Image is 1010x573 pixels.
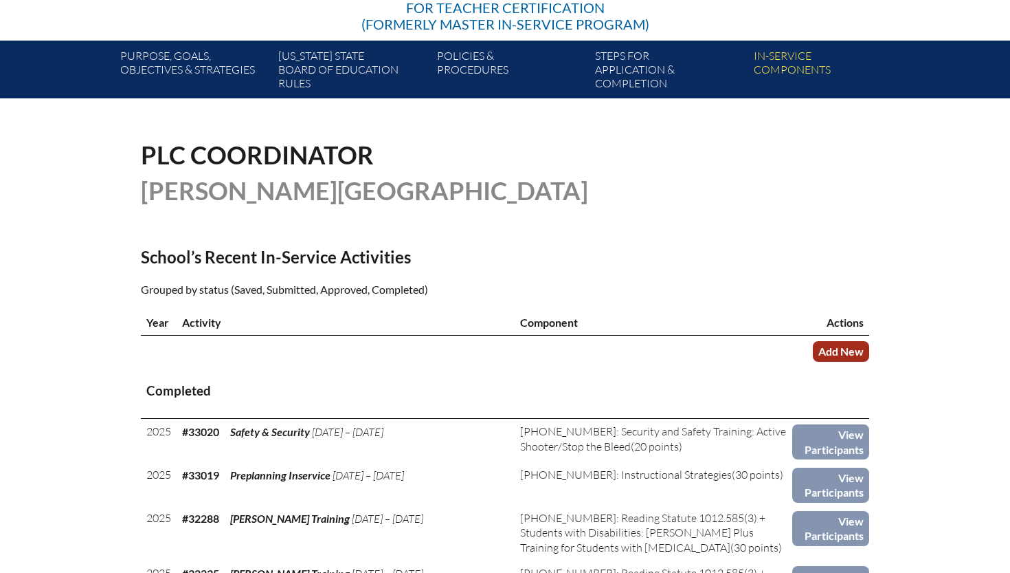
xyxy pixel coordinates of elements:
[792,468,869,503] a: View Participants
[792,511,869,546] a: View Participants
[515,419,792,462] td: (20 points)
[230,425,310,438] span: Safety & Security
[141,140,374,170] span: PLC Coordinator
[352,512,423,526] span: [DATE] – [DATE]
[146,382,864,400] h3: Completed
[141,247,625,267] h2: School’s Recent In-Service Activities
[141,310,177,336] th: Year
[520,511,765,554] span: [PHONE_NUMBER]: Reading Statute 1012.585(3) + Students with Disabilities: [PERSON_NAME] Plus Trai...
[141,281,625,299] p: Grouped by status (Saved, Submitted, Approved, Completed)
[813,341,869,361] a: Add New
[520,468,732,482] span: [PHONE_NUMBER]: Instructional Strategies
[141,419,177,462] td: 2025
[182,512,219,525] b: #32288
[273,46,431,98] a: [US_STATE] StateBoard of Education rules
[431,46,590,98] a: Policies &Procedures
[177,310,515,336] th: Activity
[230,468,330,482] span: Preplanning Inservice
[515,506,792,561] td: (30 points)
[312,425,383,439] span: [DATE] – [DATE]
[141,462,177,506] td: 2025
[115,46,273,98] a: Purpose, goals,objectives & strategies
[515,462,792,506] td: (30 points)
[182,468,219,482] b: #33019
[515,310,792,336] th: Component
[141,506,177,561] td: 2025
[748,46,906,98] a: In-servicecomponents
[141,175,588,206] span: [PERSON_NAME][GEOGRAPHIC_DATA]
[792,310,869,336] th: Actions
[333,468,404,482] span: [DATE] – [DATE]
[182,425,219,438] b: #33020
[792,424,869,460] a: View Participants
[230,512,350,525] span: [PERSON_NAME] Training
[590,46,748,98] a: Steps forapplication & completion
[520,424,786,453] span: [PHONE_NUMBER]: Security and Safety Training: Active Shooter/Stop the Bleed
